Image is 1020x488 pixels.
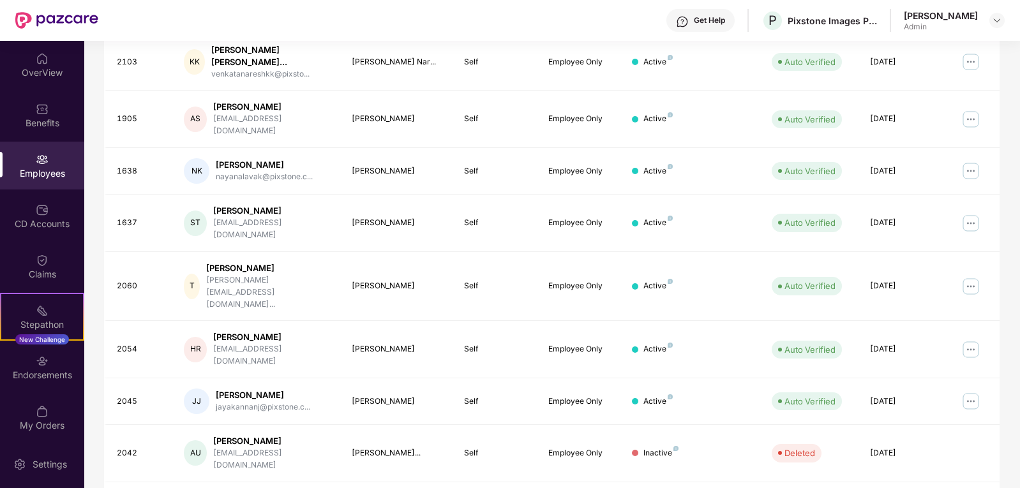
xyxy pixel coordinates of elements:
[784,447,815,459] div: Deleted
[117,165,164,177] div: 1638
[961,339,981,360] img: manageButton
[548,56,612,68] div: Employee Only
[961,109,981,129] img: manageButton
[784,343,836,356] div: Auto Verified
[36,304,49,317] img: svg+xml;base64,PHN2ZyB4bWxucz0iaHR0cDovL3d3dy53My5vcmcvMjAwMC9zdmciIHdpZHRoPSIyMSIgaGVpZ2h0PSIyMC...
[643,396,673,408] div: Active
[36,52,49,65] img: svg+xml;base64,PHN2ZyBpZD0iSG9tZSIgeG1sbnM9Imh0dHA6Ly93d3cudzMub3JnLzIwMDAvc3ZnIiB3aWR0aD0iMjAiIG...
[213,205,331,217] div: [PERSON_NAME]
[643,217,673,229] div: Active
[870,217,934,229] div: [DATE]
[464,280,528,292] div: Self
[213,343,331,367] div: [EMAIL_ADDRESS][DOMAIN_NAME]
[211,68,331,80] div: venkatanareshkk@pixsto...
[117,113,164,125] div: 1905
[961,213,981,233] img: manageButton
[352,396,443,408] div: [PERSON_NAME]
[464,113,528,125] div: Self
[961,391,981,411] img: manageButton
[352,165,443,177] div: [PERSON_NAME]
[961,161,981,181] img: manageButton
[870,56,934,68] div: [DATE]
[184,337,207,362] div: HR
[668,55,673,60] img: svg+xml;base64,PHN2ZyB4bWxucz0iaHR0cDovL3d3dy53My5vcmcvMjAwMC9zdmciIHdpZHRoPSI4IiBoZWlnaHQ9IjgiIH...
[769,13,777,28] span: P
[36,153,49,166] img: svg+xml;base64,PHN2ZyBpZD0iRW1wbG95ZWVzIiB4bWxucz0iaHR0cDovL3d3dy53My5vcmcvMjAwMC9zdmciIHdpZHRoPS...
[117,217,164,229] div: 1637
[117,56,164,68] div: 2103
[36,103,49,115] img: svg+xml;base64,PHN2ZyBpZD0iQmVuZWZpdHMiIHhtbG5zPSJodHRwOi8vd3d3LnczLm9yZy8yMDAwL3N2ZyIgd2lkdGg9Ij...
[36,355,49,367] img: svg+xml;base64,PHN2ZyBpZD0iRW5kb3JzZW1lbnRzIiB4bWxucz0iaHR0cDovL3d3dy53My5vcmcvMjAwMC9zdmciIHdpZH...
[211,44,331,68] div: [PERSON_NAME] [PERSON_NAME]...
[870,280,934,292] div: [DATE]
[117,396,164,408] div: 2045
[1,318,83,331] div: Stepathon
[29,458,71,471] div: Settings
[870,447,934,459] div: [DATE]
[15,12,98,29] img: New Pazcare Logo
[668,216,673,221] img: svg+xml;base64,PHN2ZyB4bWxucz0iaHR0cDovL3d3dy53My5vcmcvMjAwMC9zdmciIHdpZHRoPSI4IiBoZWlnaHQ9IjgiIH...
[213,217,331,241] div: [EMAIL_ADDRESS][DOMAIN_NAME]
[548,217,612,229] div: Employee Only
[643,343,673,355] div: Active
[213,113,331,137] div: [EMAIL_ADDRESS][DOMAIN_NAME]
[643,280,673,292] div: Active
[464,343,528,355] div: Self
[213,435,331,447] div: [PERSON_NAME]
[117,447,164,459] div: 2042
[673,446,679,451] img: svg+xml;base64,PHN2ZyB4bWxucz0iaHR0cDovL3d3dy53My5vcmcvMjAwMC9zdmciIHdpZHRoPSI4IiBoZWlnaHQ9IjgiIH...
[213,101,331,113] div: [PERSON_NAME]
[184,158,209,184] div: NK
[788,15,877,27] div: Pixstone Images Private Limited
[784,113,836,126] div: Auto Verified
[216,389,310,401] div: [PERSON_NAME]
[870,113,934,125] div: [DATE]
[668,394,673,399] img: svg+xml;base64,PHN2ZyB4bWxucz0iaHR0cDovL3d3dy53My5vcmcvMjAwMC9zdmciIHdpZHRoPSI4IiBoZWlnaHQ9IjgiIH...
[548,447,612,459] div: Employee Only
[548,113,612,125] div: Employee Only
[870,396,934,408] div: [DATE]
[216,171,313,183] div: nayanalavak@pixstone.c...
[36,203,49,216] img: svg+xml;base64,PHN2ZyBpZD0iQ0RfQWNjb3VudHMiIGRhdGEtbmFtZT0iQ0QgQWNjb3VudHMiIHhtbG5zPSJodHRwOi8vd3...
[784,395,836,408] div: Auto Verified
[352,113,443,125] div: [PERSON_NAME]
[184,274,200,299] div: T
[36,254,49,267] img: svg+xml;base64,PHN2ZyBpZD0iQ2xhaW0iIHhtbG5zPSJodHRwOi8vd3d3LnczLm9yZy8yMDAwL3N2ZyIgd2lkdGg9IjIwIi...
[784,165,836,177] div: Auto Verified
[464,56,528,68] div: Self
[870,165,934,177] div: [DATE]
[184,440,207,466] div: AU
[117,343,164,355] div: 2054
[961,276,981,297] img: manageButton
[184,49,205,75] div: KK
[870,343,934,355] div: [DATE]
[904,22,978,32] div: Admin
[352,280,443,292] div: [PERSON_NAME]
[184,107,207,132] div: AS
[216,159,313,171] div: [PERSON_NAME]
[668,279,673,284] img: svg+xml;base64,PHN2ZyB4bWxucz0iaHR0cDovL3d3dy53My5vcmcvMjAwMC9zdmciIHdpZHRoPSI4IiBoZWlnaHQ9IjgiIH...
[213,447,331,471] div: [EMAIL_ADDRESS][DOMAIN_NAME]
[352,447,443,459] div: [PERSON_NAME]...
[117,280,164,292] div: 2060
[206,262,331,274] div: [PERSON_NAME]
[15,334,69,344] div: New Challenge
[784,55,836,68] div: Auto Verified
[643,447,679,459] div: Inactive
[904,10,978,22] div: [PERSON_NAME]
[643,56,673,68] div: Active
[464,447,528,459] div: Self
[784,216,836,229] div: Auto Verified
[184,211,207,236] div: ST
[548,343,612,355] div: Employee Only
[643,113,673,125] div: Active
[352,56,443,68] div: [PERSON_NAME] Nar...
[668,112,673,117] img: svg+xml;base64,PHN2ZyB4bWxucz0iaHR0cDovL3d3dy53My5vcmcvMjAwMC9zdmciIHdpZHRoPSI4IiBoZWlnaHQ9IjgiIH...
[548,280,612,292] div: Employee Only
[694,15,725,26] div: Get Help
[464,396,528,408] div: Self
[961,52,981,72] img: manageButton
[784,279,836,292] div: Auto Verified
[548,165,612,177] div: Employee Only
[992,15,1002,26] img: svg+xml;base64,PHN2ZyBpZD0iRHJvcGRvd24tMzJ4MzIiIHhtbG5zPSJodHRwOi8vd3d3LnczLm9yZy8yMDAwL3N2ZyIgd2...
